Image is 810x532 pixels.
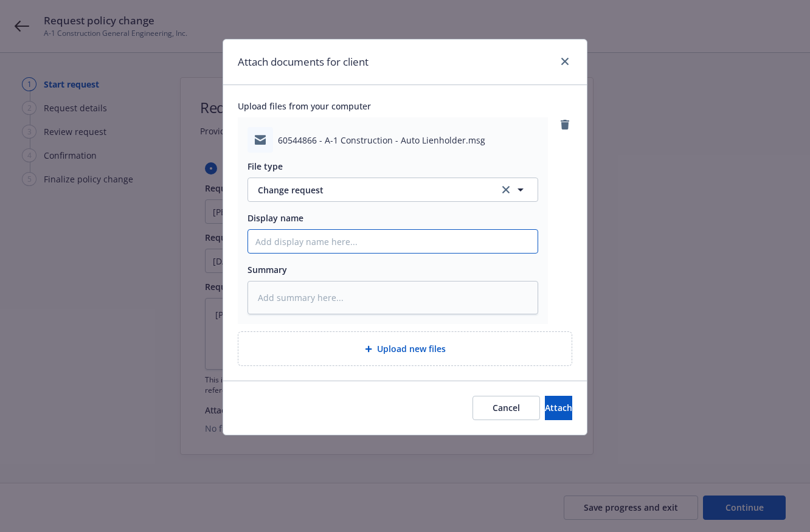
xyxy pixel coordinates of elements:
[238,54,369,70] h1: Attach documents for client
[545,402,572,413] span: Attach
[247,212,303,224] span: Display name
[377,342,446,355] span: Upload new files
[247,178,538,202] button: Change requestclear selection
[472,396,540,420] button: Cancel
[248,230,538,253] input: Add display name here...
[493,402,520,413] span: Cancel
[558,54,572,69] a: close
[558,117,572,132] a: remove
[247,161,283,172] span: File type
[247,264,287,275] span: Summary
[238,331,572,366] div: Upload new files
[278,134,485,147] span: 60544866 - A-1 Construction - Auto Lienholder.msg
[499,182,513,197] a: clear selection
[545,396,572,420] button: Attach
[258,184,488,196] span: Change request
[238,100,572,112] span: Upload files from your computer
